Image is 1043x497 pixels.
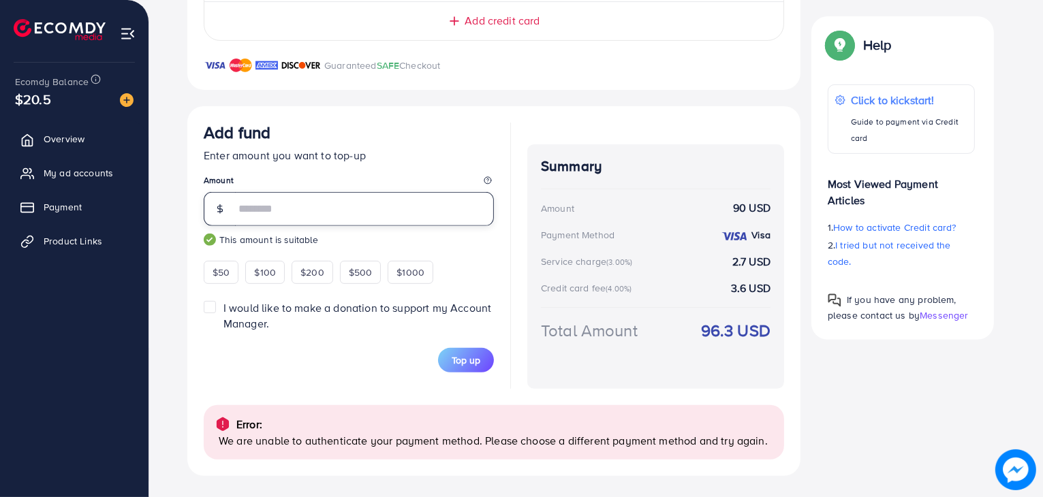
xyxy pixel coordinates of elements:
[828,293,956,322] span: If you have any problem, please contact us by
[204,174,494,191] legend: Amount
[833,221,956,234] span: How to activate Credit card?
[349,266,373,279] span: $500
[254,266,276,279] span: $100
[920,308,968,322] span: Messenger
[541,202,574,215] div: Amount
[465,13,540,29] span: Add credit card
[255,57,278,74] img: brand
[300,266,324,279] span: $200
[14,19,106,40] img: logo
[324,57,441,74] p: Guaranteed Checkout
[863,37,892,53] p: Help
[732,254,770,270] strong: 2.7 USD
[851,92,967,108] p: Click to kickstart!
[828,237,975,270] p: 2.
[120,93,134,107] img: image
[828,219,975,236] p: 1.
[997,451,1035,489] img: image
[44,200,82,214] span: Payment
[541,255,636,268] div: Service charge
[215,416,231,432] img: alert
[10,125,138,153] a: Overview
[731,280,770,296] strong: 3.6 USD
[851,114,967,146] p: Guide to payment via Credit card
[223,300,491,331] span: I would like to make a donation to support my Account Manager.
[204,234,216,246] img: guide
[204,147,494,163] p: Enter amount you want to top-up
[204,57,226,74] img: brand
[541,158,770,175] h4: Summary
[828,33,852,57] img: Popup guide
[44,132,84,146] span: Overview
[828,165,975,208] p: Most Viewed Payment Articles
[438,348,494,372] button: Top up
[606,257,632,268] small: (3.00%)
[44,166,113,180] span: My ad accounts
[120,26,136,42] img: menu
[15,75,89,89] span: Ecomdy Balance
[396,266,424,279] span: $1000
[10,227,138,255] a: Product Links
[606,283,632,294] small: (4.00%)
[828,293,841,307] img: Popup guide
[733,200,770,216] strong: 90 USD
[452,353,480,367] span: Top up
[281,57,321,74] img: brand
[10,193,138,221] a: Payment
[541,319,638,342] div: Total Amount
[219,432,773,449] p: We are unable to authenticate your payment method. Please choose a different payment method and t...
[751,228,770,242] strong: Visa
[213,266,230,279] span: $50
[236,416,262,432] p: Error:
[541,228,614,242] div: Payment Method
[377,59,400,72] span: SAFE
[44,234,102,248] span: Product Links
[10,159,138,187] a: My ad accounts
[204,123,270,142] h3: Add fund
[828,238,951,268] span: I tried but not received the code.
[230,57,252,74] img: brand
[541,281,636,295] div: Credit card fee
[15,89,51,109] span: $20.5
[204,233,494,246] small: This amount is suitable
[721,231,748,242] img: credit
[701,319,770,342] strong: 96.3 USD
